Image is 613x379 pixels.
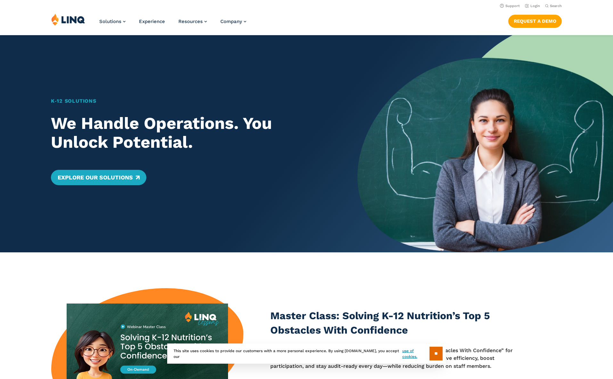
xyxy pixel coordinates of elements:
span: Company [220,19,242,24]
nav: Primary Navigation [99,13,246,35]
a: use of cookies. [402,348,429,359]
h2: We Handle Operations. You Unlock Potential. [51,114,332,152]
h1: K‑12 Solutions [51,97,332,105]
h3: Master Class: Solving K-12 Nutrition’s Top 5 Obstacles With Confidence [270,309,518,338]
div: This site uses cookies to provide our customers with a more personal experience. By using [DOMAIN... [167,343,446,364]
span: Solutions [99,19,121,24]
a: Request a Demo [508,15,562,28]
a: Explore Our Solutions [51,170,146,185]
button: Open Search Bar [545,4,562,8]
span: Resources [178,19,203,24]
a: Resources [178,19,207,24]
img: LINQ | K‑12 Software [51,13,85,26]
img: Home Banner [357,35,613,252]
a: Login [525,4,540,8]
span: Search [550,4,562,8]
a: Experience [139,19,165,24]
a: Support [500,4,520,8]
a: Company [220,19,246,24]
nav: Button Navigation [508,13,562,28]
a: Solutions [99,19,126,24]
